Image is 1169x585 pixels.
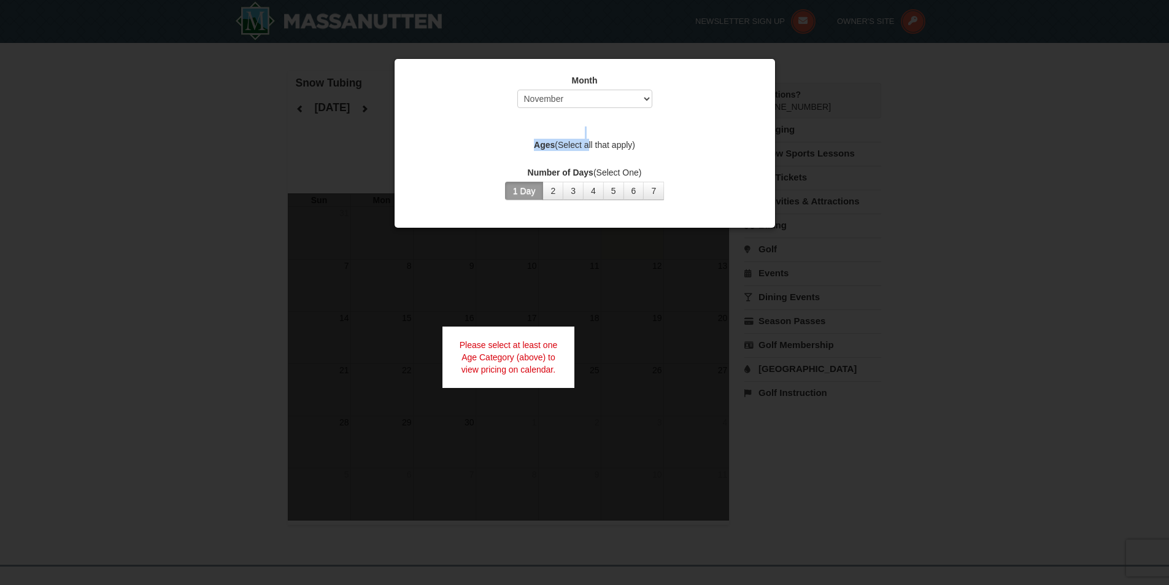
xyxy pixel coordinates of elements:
button: 1 Day [505,182,544,200]
button: 6 [623,182,644,200]
button: 7 [643,182,664,200]
button: 3 [563,182,584,200]
button: 5 [603,182,624,200]
strong: Ages [534,140,555,150]
label: (Select all that apply) [410,139,760,151]
strong: Month [572,76,598,85]
strong: Number of Days [528,168,593,177]
button: 2 [542,182,563,200]
div: Please select at least one Age Category (above) to view pricing on calendar. [442,327,575,388]
button: 4 [583,182,604,200]
label: (Select One) [410,166,760,179]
